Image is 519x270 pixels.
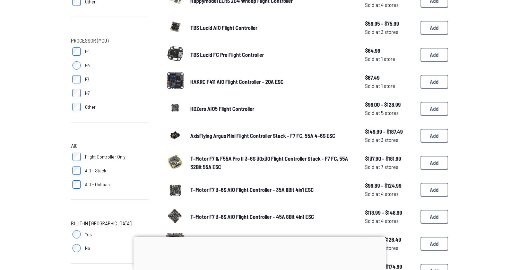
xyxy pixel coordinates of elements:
[421,48,448,62] button: Add
[421,210,448,224] button: Add
[190,186,354,194] a: T-Motor F7 3-6S AIO Flight Controller - 35A 8Bit 4in1 ESC
[133,237,386,268] iframe: Advertisement
[190,78,354,86] a: HAKRC F411 AIO Flight Controller - 20A ESC
[365,73,415,82] span: $67.49
[72,166,81,175] input: AIO - Stack
[85,231,92,238] span: Yes
[72,61,81,70] input: G4
[421,129,448,143] button: Add
[72,103,81,111] input: Other
[71,219,131,227] span: Built-in [GEOGRAPHIC_DATA]
[72,75,81,83] input: F7
[85,90,90,97] span: H7
[71,142,78,150] span: AIO
[72,47,81,56] input: F4
[85,76,89,83] span: F7
[85,153,126,160] span: Flight Controller Only
[85,62,90,69] span: G4
[365,100,415,109] span: $99.00 - $128.99
[190,132,354,140] a: AxisFlying Argus Mini Flight Controller Stack - F7 FC, 55A 4-6S ESC
[190,213,314,220] span: T-Motor F7 3-6S AIO Flight Controller - 45A 8Bit 4in1 ESC
[85,48,89,55] span: F4
[190,24,257,31] span: TBS Lucid AIO Flight Controller
[165,206,185,227] a: image
[72,244,81,252] input: No
[421,183,448,197] button: Add
[165,179,185,200] a: image
[365,208,415,217] span: $118.99 - $148.99
[72,180,81,189] input: AIO - Onboard
[365,127,415,136] span: $149.99 - $187.49
[421,21,448,35] button: Add
[85,167,106,174] span: AIO - Stack
[365,136,415,144] span: Sold at 3 stores
[365,235,415,244] span: $76.89 - $126.49
[365,217,415,225] span: Sold at 4 stores
[365,19,415,28] span: $59.95 - $75.99
[165,17,185,36] img: image
[190,24,354,32] a: TBS Lucid AIO Flight Controller
[72,230,81,238] input: Yes
[365,190,415,198] span: Sold at 4 stores
[190,105,354,113] a: HDZero AIO5 Flight Controller
[365,55,415,63] span: Sold at 1 store
[365,181,415,190] span: $99.89 - $124.99
[421,75,448,89] button: Add
[165,17,185,38] a: image
[421,237,448,251] button: Add
[190,51,354,59] a: TBS Lucid FC Pro Flight Controller
[190,186,314,193] span: T-Motor F7 3-6S AIO Flight Controller - 35A 8Bit 4in1 ESC
[165,71,185,92] a: image
[165,152,185,171] img: image
[421,102,448,116] button: Add
[165,125,185,144] img: image
[190,213,354,221] a: T-Motor F7 3-6S AIO Flight Controller - 45A 8Bit 4in1 ESC
[165,233,185,254] a: image
[365,46,415,55] span: $64.99
[85,103,96,110] span: Other
[165,44,185,65] a: image
[165,179,185,198] img: image
[165,71,185,90] img: image
[365,28,415,36] span: Sold at 3 stores
[165,98,185,117] img: image
[165,233,185,252] img: image
[85,181,112,188] span: AIO - Onboard
[71,36,109,45] span: Processor (MCU)
[190,51,264,58] span: TBS Lucid FC Pro Flight Controller
[365,163,415,171] span: Sold at 7 stores
[365,82,415,90] span: Sold at 1 store
[365,1,415,9] span: Sold at 4 stores
[190,155,348,170] span: T-Motor F7 & F55A Pro II 3-6S 30x30 Flight Controller Stack - F7 FC, 55A 32Bit 55A ESC
[165,98,185,119] a: image
[165,125,185,146] a: image
[72,153,81,161] input: Flight Controller Only
[165,44,185,63] img: image
[190,78,284,85] span: HAKRC F411 AIO Flight Controller - 20A ESC
[190,132,335,139] span: AxisFlying Argus Mini Flight Controller Stack - F7 FC, 55A 4-6S ESC
[72,89,81,97] input: H7
[85,245,90,252] span: No
[190,154,354,171] a: T-Motor F7 & F55A Pro II 3-6S 30x30 Flight Controller Stack - F7 FC, 55A 32Bit 55A ESC
[365,109,415,117] span: Sold at 5 stores
[190,105,254,112] span: HDZero AIO5 Flight Controller
[165,206,185,225] img: image
[165,152,185,173] a: image
[365,154,415,163] span: $137.90 - $181.99
[421,156,448,170] button: Add
[365,244,415,252] span: Sold at 3 stores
